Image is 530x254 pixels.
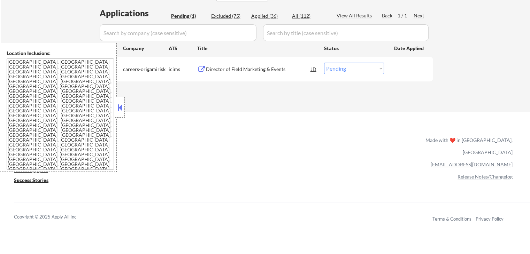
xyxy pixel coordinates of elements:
div: 1 / 1 [398,12,414,19]
div: Title [197,45,317,52]
input: Search by title (case sensitive) [263,24,429,41]
u: Success Stories [14,177,48,183]
div: icims [169,66,197,73]
div: Date Applied [394,45,425,52]
div: Status [324,42,384,54]
a: Terms & Conditions [432,216,471,222]
a: Privacy Policy [476,216,504,222]
div: Next [414,12,425,19]
a: Refer & earn free applications 👯‍♀️ [14,144,280,151]
input: Search by company (case sensitive) [100,24,256,41]
a: [EMAIL_ADDRESS][DOMAIN_NAME] [431,161,513,167]
div: View All Results [337,12,374,19]
a: Release Notes/Changelog [458,174,513,180]
div: Applied (36) [251,13,286,19]
div: JD [310,63,317,75]
div: Company [123,45,169,52]
div: ATS [169,45,197,52]
div: Back [382,12,393,19]
div: Applications [100,9,169,17]
div: Copyright © 2025 Apply All Inc [14,214,94,221]
a: Success Stories [14,176,58,185]
div: All (112) [292,13,327,19]
div: Excluded (75) [211,13,246,19]
div: Director of Field Marketing & Events [206,66,311,73]
div: Made with ❤️ in [GEOGRAPHIC_DATA], [GEOGRAPHIC_DATA] [423,134,513,158]
div: Pending (1) [171,13,206,19]
div: careers-origamirisk [123,66,169,73]
div: Location Inclusions: [7,50,114,57]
